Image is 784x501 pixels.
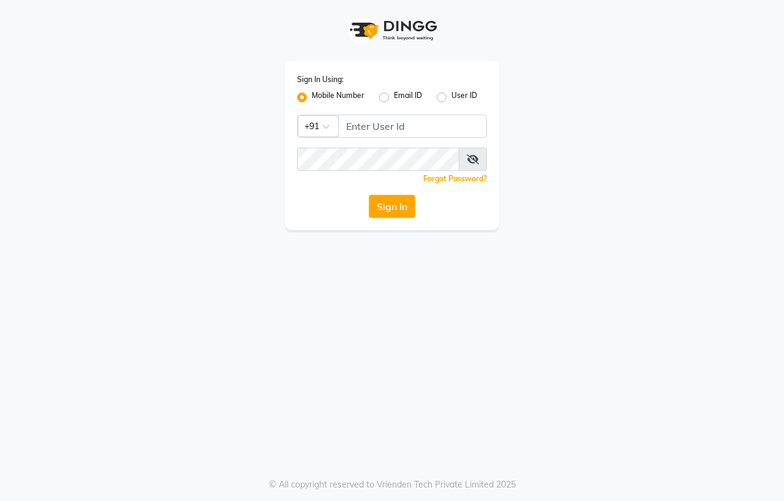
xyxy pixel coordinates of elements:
[297,148,459,171] input: Username
[394,90,422,105] label: Email ID
[423,174,487,183] a: Forgot Password?
[297,74,344,85] label: Sign In Using:
[451,90,477,105] label: User ID
[312,90,364,105] label: Mobile Number
[343,12,441,48] img: logo1.svg
[369,195,415,218] button: Sign In
[338,115,487,138] input: Username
